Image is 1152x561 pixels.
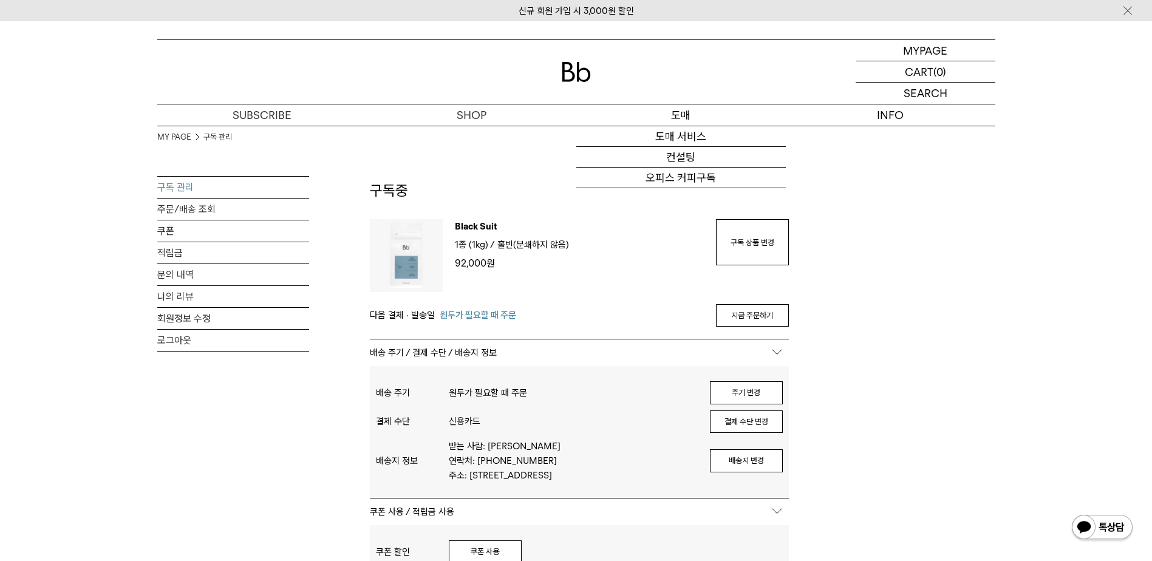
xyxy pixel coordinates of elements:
p: MYPAGE [903,40,947,61]
a: 지금 주문하기 [716,304,789,327]
p: 홀빈(분쇄하지 않음) [497,237,569,252]
a: MYPAGE [856,40,995,61]
button: 주기 변경 [710,381,783,404]
a: 구독 상품 변경 [716,219,789,265]
a: 컨설팅 [576,147,786,168]
a: SUBSCRIBE [157,104,367,126]
a: 오피스 커피구독 [576,168,786,188]
a: CART (0) [856,61,995,83]
a: MY PAGE [157,131,191,143]
p: 92,000 [455,256,704,271]
p: 원두가 필요할 때 주문 [449,386,698,400]
p: 신용카드 [449,414,698,429]
p: (0) [933,61,946,82]
h2: 구독중 [370,180,789,219]
a: 문의 내역 [157,264,309,285]
p: 주소: [STREET_ADDRESS] [449,468,698,483]
a: 신규 회원 가입 시 3,000원 할인 [519,5,634,16]
a: 나의 리뷰 [157,286,309,307]
div: 결제 수단 [376,416,449,427]
span: 1종 (1kg) / [455,239,495,250]
a: 도매 서비스 [576,126,786,147]
a: 로그아웃 [157,330,309,351]
a: SHOP [367,104,576,126]
p: 연락처: [PHONE_NUMBER] [449,454,698,468]
span: 원두가 필요할 때 주문 [440,308,516,322]
span: 다음 결제 · 발송일 [370,308,435,322]
p: 배송 주기 / 결제 수단 / 배송지 정보 [370,339,789,366]
p: 쿠폰 사용 / 적립금 사용 [370,498,789,525]
p: SEARCH [904,83,947,104]
a: 회원정보 수정 [157,308,309,329]
a: 쿠폰 [157,220,309,242]
button: 배송지 변경 [710,449,783,472]
button: 결제 수단 변경 [710,410,783,433]
a: 구독 관리 [157,177,309,198]
p: 도매 [576,104,786,126]
div: 배송지 정보 [376,455,449,466]
a: 적립금 [157,242,309,263]
img: 카카오톡 채널 1:1 채팅 버튼 [1071,514,1134,543]
img: 상품이미지 [370,219,443,292]
a: 구독 관리 [203,131,232,143]
a: 주문/배송 조회 [157,199,309,220]
div: 배송 주기 [376,387,449,398]
p: Black Suit [455,219,704,237]
p: CART [905,61,933,82]
img: 로고 [562,62,591,82]
div: 쿠폰 할인 [376,546,449,557]
p: 받는 사람: [PERSON_NAME] [449,439,698,454]
p: INFO [786,104,995,126]
span: 원 [486,257,495,269]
